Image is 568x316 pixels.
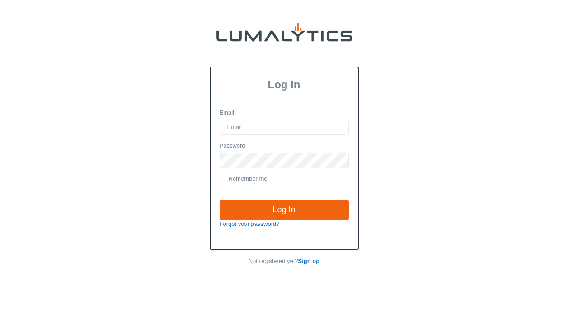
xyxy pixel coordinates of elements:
label: Password [220,142,245,150]
label: Email [220,109,235,117]
input: Log In [220,200,349,220]
input: Remember me [220,177,225,182]
p: Not registered yet? [210,257,359,266]
h3: Log In [211,78,358,91]
input: Email [220,120,349,135]
label: Remember me [220,175,268,184]
a: Forgot your password? [220,220,280,227]
img: lumalytics-black-e9b537c871f77d9ce8d3a6940f85695cd68c596e3f819dc492052d1098752254.png [216,23,352,42]
a: Sign up [298,258,320,264]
